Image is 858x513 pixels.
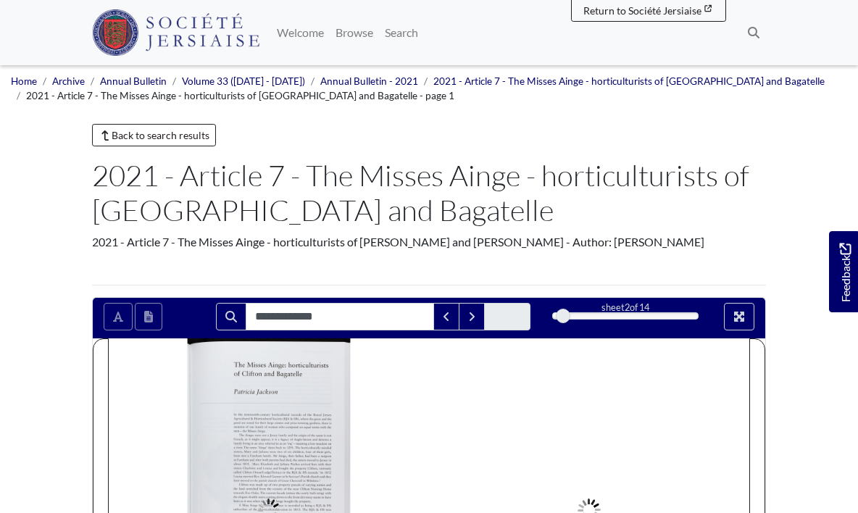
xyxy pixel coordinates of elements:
[433,303,459,330] button: Previous Match
[100,75,167,87] a: Annual Bulletin
[216,303,246,330] button: Search
[459,303,485,330] button: Next Match
[135,303,162,330] button: Open transcription window
[330,18,379,47] a: Browse
[26,90,454,101] span: 2021 - Article 7 - The Misses Ainge - horticulturists of [GEOGRAPHIC_DATA] and Bagatelle - page 1
[724,303,754,330] button: Full screen mode
[829,231,858,312] a: Would you like to provide feedback?
[552,301,699,314] div: sheet of 14
[379,18,424,47] a: Search
[246,303,434,330] input: Search for
[433,75,825,87] a: 2021 - Article 7 - The Misses Ainge - horticulturists of [GEOGRAPHIC_DATA] and Bagatelle
[320,75,418,87] a: Annual Bulletin - 2021
[271,18,330,47] a: Welcome
[52,75,85,87] a: Archive
[583,4,701,17] span: Return to Société Jersiaise
[92,9,259,56] img: Société Jersiaise
[92,158,766,228] h1: 2021 - Article 7 - The Misses Ainge - horticulturists of [GEOGRAPHIC_DATA] and Bagatelle
[104,303,133,330] button: Toggle text selection (Alt+T)
[836,243,854,301] span: Feedback
[11,75,37,87] a: Home
[92,6,259,59] a: Société Jersiaise logo
[92,233,766,251] div: 2021 - Article 7 - The Misses Ainge - horticulturists of [PERSON_NAME] and [PERSON_NAME] - Author...
[625,301,630,313] span: 2
[92,124,216,146] a: Back to search results
[182,75,305,87] a: Volume 33 ([DATE] - [DATE])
